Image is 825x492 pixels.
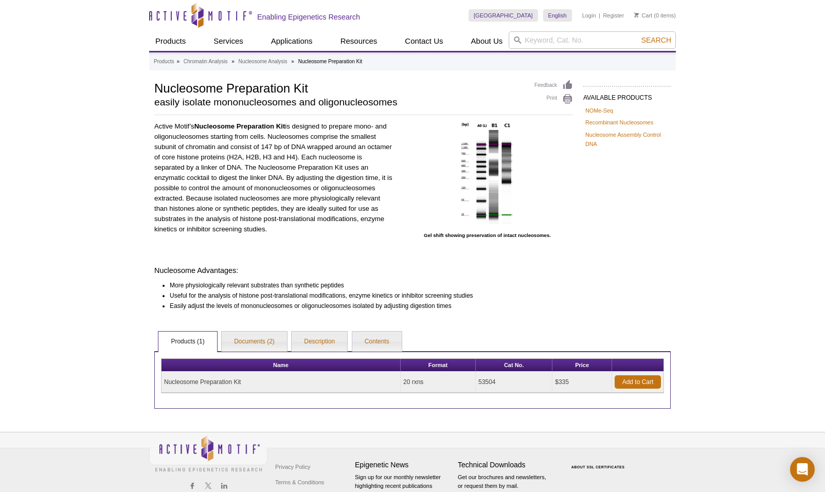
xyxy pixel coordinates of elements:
[162,372,401,393] td: Nucleosome Preparation Kit
[456,121,519,224] img: Nucleosome Preparation Kit preserves intact nucleosomes.
[176,59,180,64] li: »
[154,80,524,95] h1: Nucleosome Preparation Kit
[465,31,509,51] a: About Us
[207,31,249,51] a: Services
[634,9,676,22] li: (0 items)
[149,432,267,474] img: Active Motif,
[154,266,573,275] h4: Nucleosome Advantages:
[401,372,476,393] td: 20 rxns
[534,80,573,91] a: Feedback
[399,31,449,51] a: Contact Us
[273,475,327,490] a: Terms & Conditions
[154,121,394,234] p: Active Motif’s is designed to prepare mono- and oligonucleosomes starting from cells. Nucleosomes...
[424,232,551,238] strong: Gel shift showing preservation of intact nucleosomes.
[334,31,384,51] a: Resources
[603,12,624,19] a: Register
[158,332,217,352] a: Products (1)
[170,290,564,301] li: Useful for the analysis of histone post-translational modifications, enzyme kinetics or inhibitor...
[634,12,639,17] img: Your Cart
[292,332,347,352] a: Description
[298,59,363,64] li: Nucleosome Preparation Kit
[257,12,360,22] h2: Enabling Epigenetics Research
[641,36,671,44] span: Search
[154,57,174,66] a: Products
[458,461,555,469] h4: Technical Downloads
[476,372,552,393] td: 53504
[170,280,564,290] li: More physiologically relevant substrates than synthetic peptides
[583,86,671,104] h2: AVAILABLE PRODUCTS
[291,59,294,64] li: »
[154,98,524,107] h2: easily isolate mononucleosomes and oligonucleosomes
[552,359,612,372] th: Price
[239,57,288,66] a: Nucleosome Analysis
[401,359,476,372] th: Format
[273,459,313,475] a: Privacy Policy
[585,130,669,149] a: Nucleosome Assembly Control DNA
[352,332,402,352] a: Contents
[222,332,287,352] a: Documents (2)
[552,372,612,393] td: $335
[599,9,600,22] li: |
[265,31,319,51] a: Applications
[790,457,815,482] div: Open Intercom Messenger
[543,9,572,22] a: English
[571,465,625,469] a: ABOUT SSL CERTIFICATES
[184,57,228,66] a: Chromatin Analysis
[561,450,638,473] table: Click to Verify - This site chose Symantec SSL for secure e-commerce and confidential communicati...
[615,375,661,389] a: Add to Cart
[585,106,613,115] a: NOMe-Seq
[170,301,564,311] li: Easily adjust the levels of mononucleosomes or oligonucleosomes isolated by adjusting digestion t...
[149,31,192,51] a: Products
[469,9,538,22] a: [GEOGRAPHIC_DATA]
[355,461,453,469] h4: Epigenetic News
[194,122,285,130] strong: Nucleosome Preparation Kit
[534,94,573,105] a: Print
[585,118,653,127] a: Recombinant Nucleosomes
[638,35,674,45] button: Search
[634,12,652,19] a: Cart
[162,359,401,372] th: Name
[582,12,596,19] a: Login
[476,359,552,372] th: Cat No.
[231,59,235,64] li: »
[509,31,676,49] input: Keyword, Cat. No.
